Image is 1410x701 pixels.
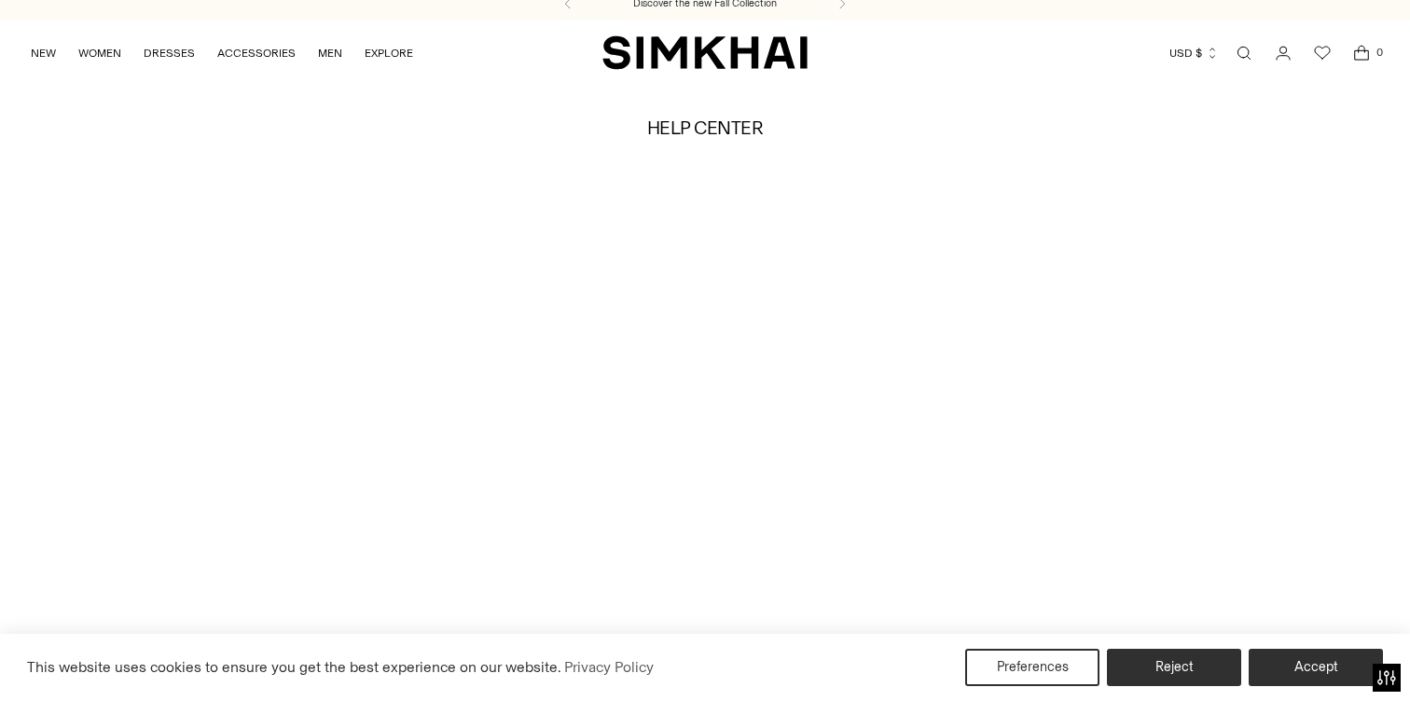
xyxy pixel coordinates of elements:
a: Wishlist [1304,34,1341,72]
a: SIMKHAI [602,34,808,71]
a: Open cart modal [1343,34,1380,72]
a: EXPLORE [365,33,413,74]
span: This website uses cookies to ensure you get the best experience on our website. [27,658,561,676]
a: MEN [318,33,342,74]
button: USD $ [1169,33,1219,74]
a: Open search modal [1225,34,1263,72]
h1: HELP CENTER [647,117,764,138]
button: Accept [1249,649,1383,686]
a: Go to the account page [1265,34,1302,72]
a: NEW [31,33,56,74]
a: WOMEN [78,33,121,74]
span: 0 [1371,44,1388,61]
button: Reject [1107,649,1241,686]
a: ACCESSORIES [217,33,296,74]
button: Preferences [965,649,1099,686]
a: Privacy Policy (opens in a new tab) [561,653,657,681]
a: DRESSES [144,33,195,74]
